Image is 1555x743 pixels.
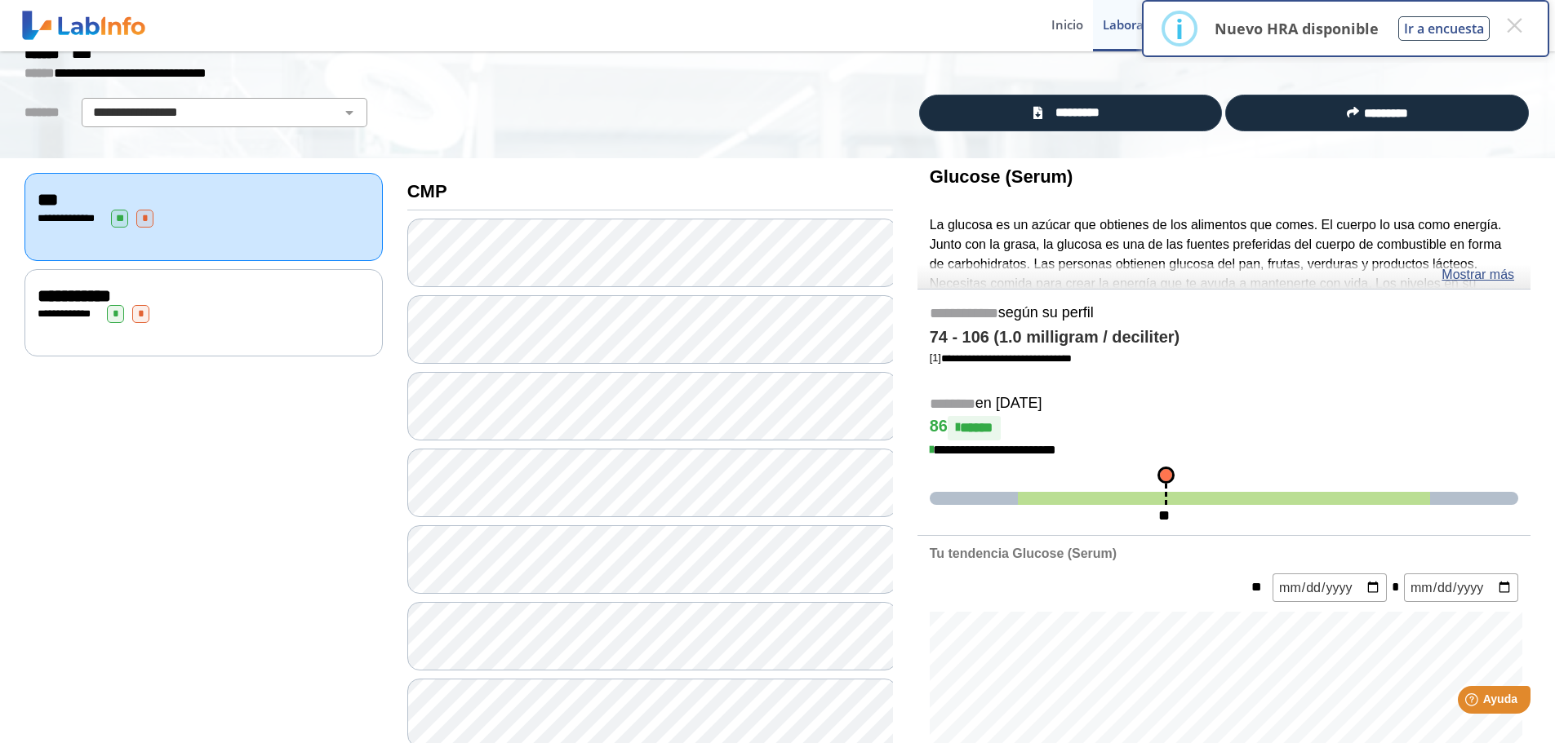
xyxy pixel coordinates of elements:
input: mm/dd/yyyy [1273,573,1387,602]
p: Nuevo HRA disponible [1215,19,1379,38]
h5: según su perfil [930,304,1518,323]
a: Mostrar más [1442,265,1514,285]
h4: 74 - 106 (1.0 milligram / deciliter) [930,328,1518,347]
p: La glucosa es un azúcar que obtienes de los alimentos que comes. El cuerpo lo usa como energía. J... [930,215,1518,333]
h4: 86 [930,416,1518,440]
b: Tu tendencia Glucose (Serum) [930,546,1117,560]
input: mm/dd/yyyy [1404,573,1518,602]
b: CMP [407,181,447,201]
iframe: Help widget launcher [1410,679,1537,725]
button: Ir a encuesta [1398,16,1490,41]
h5: en [DATE] [930,395,1518,414]
b: Glucose (Serum) [930,166,1073,187]
div: i [1175,14,1184,43]
a: [1] [930,352,1072,364]
button: Close this dialog [1499,11,1529,40]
